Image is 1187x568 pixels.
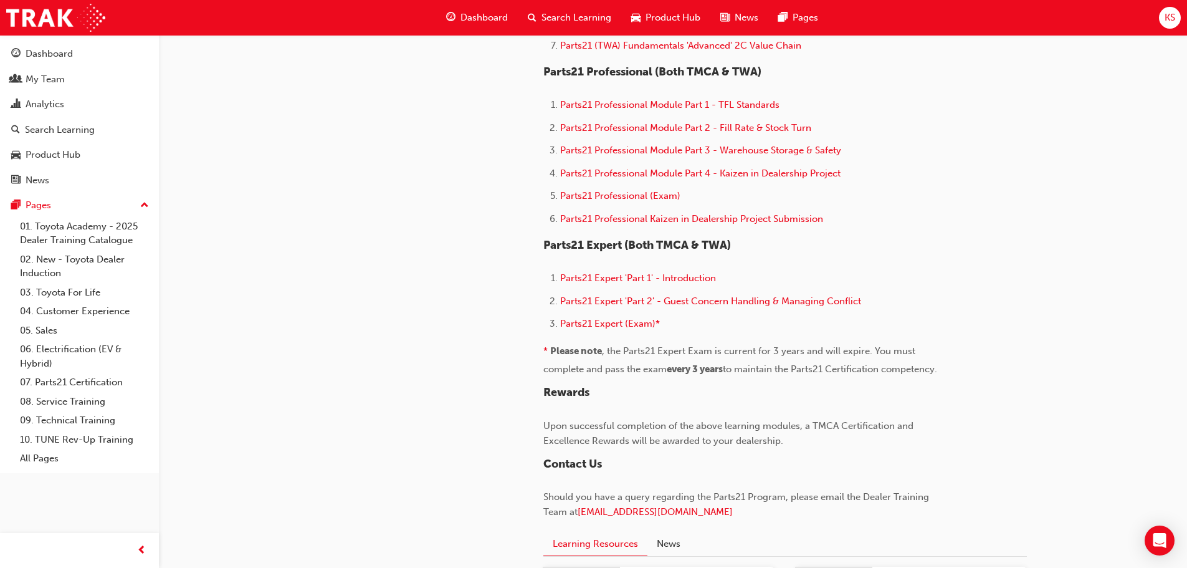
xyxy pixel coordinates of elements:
[15,321,154,340] a: 05. Sales
[5,194,154,217] button: Pages
[560,145,841,156] a: Parts21 Professional Module Part 3 - Warehouse Storage & Safety
[460,11,508,25] span: Dashboard
[26,148,80,162] div: Product Hub
[710,5,768,31] a: news-iconNews
[5,42,154,65] a: Dashboard
[621,5,710,31] a: car-iconProduct Hub
[735,11,758,25] span: News
[26,72,65,87] div: My Team
[768,5,828,31] a: pages-iconPages
[5,169,154,192] a: News
[5,118,154,142] a: Search Learning
[6,4,105,32] img: Trak
[560,272,716,284] a: Parts21 Expert 'Part 1' - Introduction
[436,5,518,31] a: guage-iconDashboard
[560,213,823,224] a: Parts21 Professional Kaizen in Dealership Project Submission
[720,10,730,26] span: news-icon
[26,97,64,112] div: Analytics
[560,190,680,201] a: Parts21 Professional (Exam)
[528,10,536,26] span: search-icon
[543,491,932,517] span: Should you have a query regarding the Parts21 Program, please email the Dealer Training Team at
[543,238,731,252] span: Parts21 Expert (Both TMCA & TWA)
[11,150,21,161] span: car-icon
[543,420,916,446] span: Upon successful completion of the above learning modules, a TMCA Certification and Excellence Rew...
[1159,7,1181,29] button: KS
[723,363,937,375] span: to maintain the Parts21 Certification competency.
[26,198,51,213] div: Pages
[518,5,621,31] a: search-iconSearch Learning
[631,10,641,26] span: car-icon
[11,99,21,110] span: chart-icon
[793,11,818,25] span: Pages
[778,10,788,26] span: pages-icon
[11,74,21,85] span: people-icon
[446,10,455,26] span: guage-icon
[543,345,918,375] span: , the Parts21 Expert Exam is current for 3 years and will expire. You must complete and pass the ...
[15,392,154,412] a: 08. Service Training
[647,532,690,556] button: News
[26,47,73,61] div: Dashboard
[15,411,154,430] a: 09. Technical Training
[15,340,154,373] a: 06. Electrification (EV & Hybrid)
[1165,11,1175,25] span: KS
[560,168,841,179] a: Parts21 Professional Module Part 4 - Kaizen in Dealership Project
[15,250,154,283] a: 02. New - Toyota Dealer Induction
[11,175,21,186] span: news-icon
[26,173,49,188] div: News
[5,40,154,194] button: DashboardMy TeamAnalyticsSearch LearningProduct HubNews
[560,99,779,110] a: Parts21 Professional Module Part 1 - TFL Standards
[25,123,95,137] div: Search Learning
[541,11,611,25] span: Search Learning
[11,200,21,211] span: pages-icon
[5,143,154,166] a: Product Hub
[137,543,146,559] span: prev-icon
[5,68,154,91] a: My Team
[15,217,154,250] a: 01. Toyota Academy - 2025 Dealer Training Catalogue
[560,318,660,329] a: Parts21 Expert (Exam)*
[140,198,149,214] span: up-icon
[550,345,602,357] span: Please note
[11,125,20,136] span: search-icon
[1145,526,1175,556] div: Open Intercom Messenger
[15,449,154,468] a: All Pages
[667,363,723,375] span: every 3 years
[543,65,761,79] span: Parts21 Professional (Both TMCA & TWA)
[5,93,154,116] a: Analytics
[15,283,154,302] a: 03. Toyota For Life
[543,457,602,471] span: Contact Us
[11,49,21,60] span: guage-icon
[543,532,647,556] button: Learning Resources
[560,40,801,51] a: Parts21 (TWA) Fundamentals 'Advanced' 2C Value Chain
[15,430,154,450] a: 10. TUNE Rev-Up Training
[560,296,861,307] a: Parts21 Expert 'Part 2' - Guest Concern Handling & Managing Conflict
[543,385,589,399] span: Rewards
[578,506,733,517] a: [EMAIL_ADDRESS][DOMAIN_NAME]
[560,122,811,133] a: Parts21 Professional Module Part 2 - Fill Rate & Stock Turn
[15,373,154,392] a: 07. Parts21 Certification
[15,302,154,321] a: 04. Customer Experience
[646,11,700,25] span: Product Hub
